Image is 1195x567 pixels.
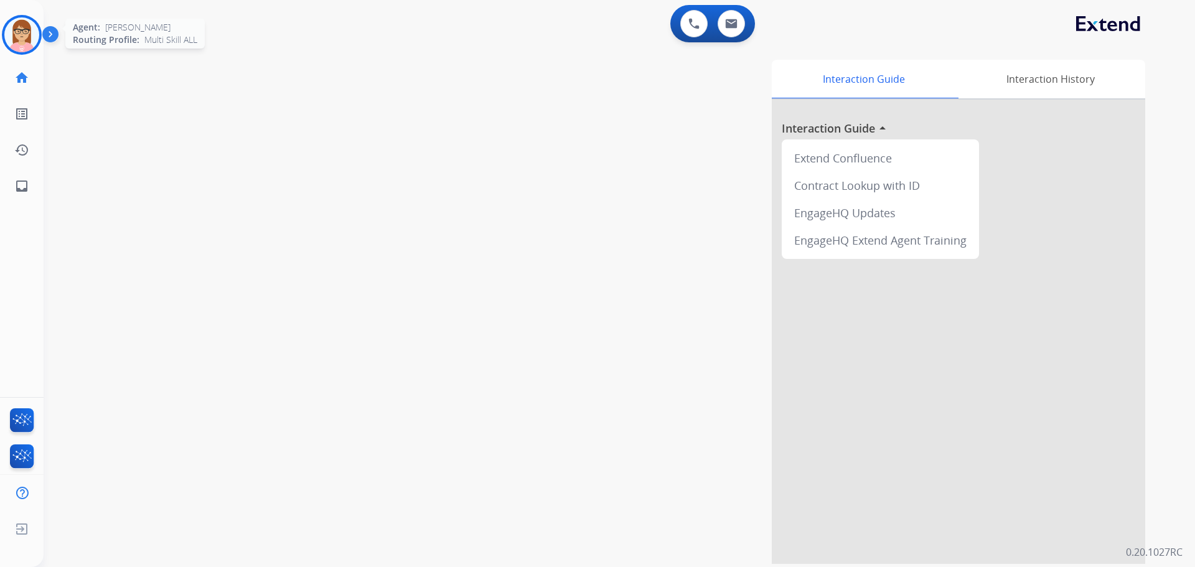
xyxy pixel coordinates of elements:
[787,172,974,199] div: Contract Lookup with ID
[73,21,100,34] span: Agent:
[14,179,29,194] mat-icon: inbox
[1126,545,1183,560] p: 0.20.1027RC
[955,60,1145,98] div: Interaction History
[772,60,955,98] div: Interaction Guide
[4,17,39,52] img: avatar
[787,199,974,227] div: EngageHQ Updates
[787,227,974,254] div: EngageHQ Extend Agent Training
[14,143,29,157] mat-icon: history
[14,106,29,121] mat-icon: list_alt
[787,144,974,172] div: Extend Confluence
[144,34,197,46] span: Multi Skill ALL
[14,70,29,85] mat-icon: home
[105,21,171,34] span: [PERSON_NAME]
[73,34,139,46] span: Routing Profile:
